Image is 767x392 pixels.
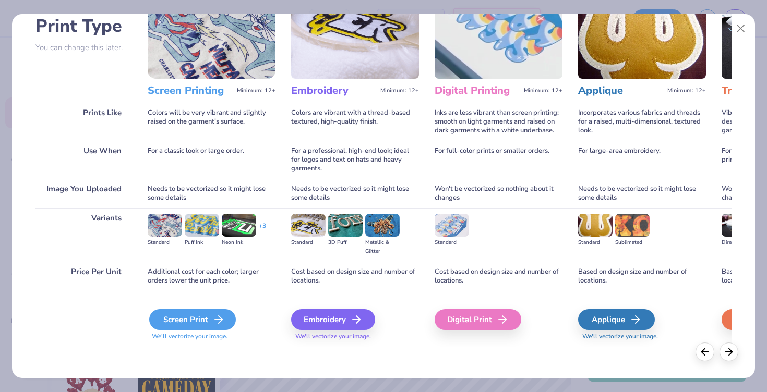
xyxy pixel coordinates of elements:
[578,262,706,291] div: Based on design size and number of locations.
[578,214,613,237] img: Standard
[435,84,520,97] h3: Digital Printing
[578,238,613,247] div: Standard
[35,208,132,262] div: Variants
[148,238,182,247] div: Standard
[722,238,756,247] div: Direct-to-film
[148,141,275,179] div: For a classic look or large order.
[435,262,562,291] div: Cost based on design size and number of locations.
[35,103,132,141] div: Prints Like
[35,141,132,179] div: Use When
[291,309,375,330] div: Embroidery
[148,262,275,291] div: Additional cost for each color; larger orders lower the unit price.
[578,179,706,208] div: Needs to be vectorized so it might lose some details
[615,238,650,247] div: Sublimated
[578,332,706,341] span: We'll vectorize your image.
[148,103,275,141] div: Colors will be very vibrant and slightly raised on the garment's surface.
[667,87,706,94] span: Minimum: 12+
[435,238,469,247] div: Standard
[328,214,363,237] img: 3D Puff
[237,87,275,94] span: Minimum: 12+
[578,103,706,141] div: Incorporates various fabrics and threads for a raised, multi-dimensional, textured look.
[578,141,706,179] div: For large-area embroidery.
[148,214,182,237] img: Standard
[722,214,756,237] img: Direct-to-film
[148,84,233,97] h3: Screen Printing
[185,214,219,237] img: Puff Ink
[185,238,219,247] div: Puff Ink
[149,309,236,330] div: Screen Print
[435,214,469,237] img: Standard
[615,214,650,237] img: Sublimated
[291,214,326,237] img: Standard
[435,309,521,330] div: Digital Print
[291,103,419,141] div: Colors are vibrant with a thread-based textured, high-quality finish.
[35,179,132,208] div: Image You Uploaded
[291,141,419,179] div: For a professional, high-end look; ideal for logos and text on hats and heavy garments.
[291,238,326,247] div: Standard
[328,238,363,247] div: 3D Puff
[291,262,419,291] div: Cost based on design size and number of locations.
[222,238,256,247] div: Neon Ink
[380,87,419,94] span: Minimum: 12+
[524,87,562,94] span: Minimum: 12+
[365,214,400,237] img: Metallic & Glitter
[222,214,256,237] img: Neon Ink
[578,309,655,330] div: Applique
[365,238,400,256] div: Metallic & Glitter
[259,222,266,239] div: + 3
[35,43,132,52] p: You can change this later.
[148,179,275,208] div: Needs to be vectorized so it might lose some details
[35,262,132,291] div: Price Per Unit
[731,19,751,39] button: Close
[148,332,275,341] span: We'll vectorize your image.
[435,141,562,179] div: For full-color prints or smaller orders.
[291,84,376,97] h3: Embroidery
[291,332,419,341] span: We'll vectorize your image.
[291,179,419,208] div: Needs to be vectorized so it might lose some details
[578,84,663,97] h3: Applique
[435,179,562,208] div: Won't be vectorized so nothing about it changes
[435,103,562,141] div: Inks are less vibrant than screen printing; smooth on light garments and raised on dark garments ...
